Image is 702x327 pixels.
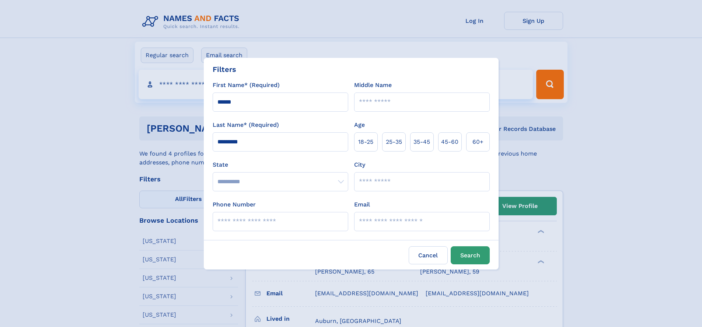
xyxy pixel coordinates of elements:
[354,81,392,90] label: Middle Name
[358,138,373,146] span: 18‑25
[451,246,490,264] button: Search
[413,138,430,146] span: 35‑45
[213,200,256,209] label: Phone Number
[354,200,370,209] label: Email
[409,246,448,264] label: Cancel
[441,138,458,146] span: 45‑60
[213,64,236,75] div: Filters
[354,160,365,169] label: City
[386,138,402,146] span: 25‑35
[213,121,279,129] label: Last Name* (Required)
[472,138,483,146] span: 60+
[213,160,348,169] label: State
[354,121,365,129] label: Age
[213,81,280,90] label: First Name* (Required)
